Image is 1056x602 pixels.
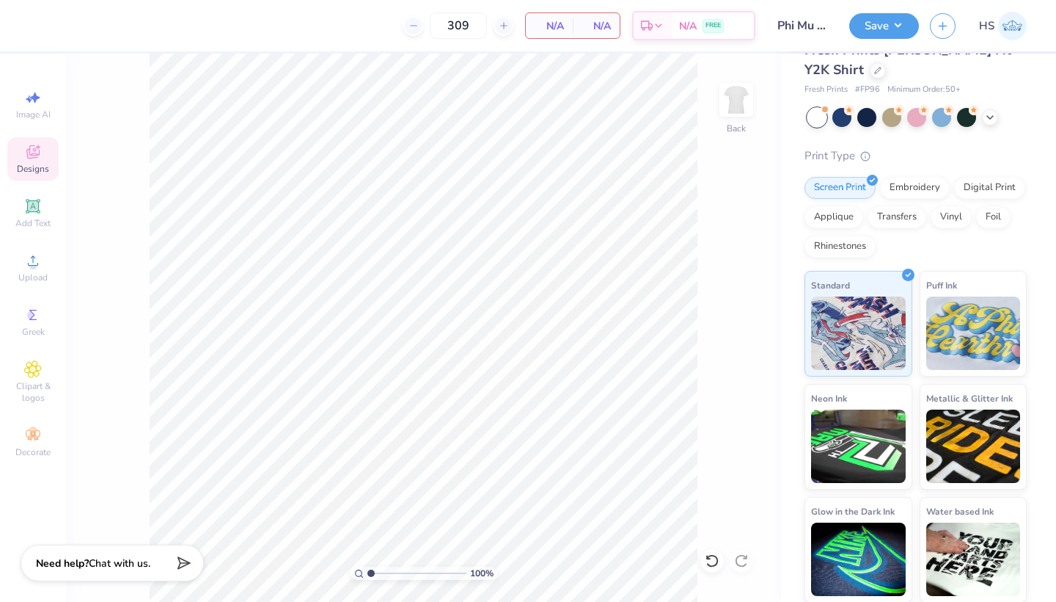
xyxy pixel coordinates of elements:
[976,206,1011,228] div: Foil
[722,85,751,115] img: Back
[16,109,51,120] span: Image AI
[926,504,994,519] span: Water based Ink
[470,567,494,580] span: 100 %
[7,380,59,404] span: Clipart & logos
[954,177,1025,199] div: Digital Print
[15,446,51,458] span: Decorate
[705,21,721,31] span: FREE
[811,410,906,483] img: Neon Ink
[868,206,926,228] div: Transfers
[880,177,950,199] div: Embroidery
[811,391,847,406] span: Neon Ink
[849,13,919,39] button: Save
[926,523,1021,596] img: Water based Ink
[926,278,957,293] span: Puff Ink
[804,84,848,96] span: Fresh Prints
[926,410,1021,483] img: Metallic & Glitter Ink
[811,523,906,596] img: Glow in the Dark Ink
[811,278,850,293] span: Standard
[804,148,1027,164] div: Print Type
[17,163,49,175] span: Designs
[582,18,611,34] span: N/A
[804,236,876,258] div: Rhinestones
[931,206,972,228] div: Vinyl
[926,297,1021,370] img: Puff Ink
[979,12,1027,40] a: HS
[811,297,906,370] img: Standard
[679,18,697,34] span: N/A
[855,84,880,96] span: # FP96
[18,272,48,283] span: Upload
[926,391,1013,406] span: Metallic & Glitter Ink
[535,18,564,34] span: N/A
[22,326,45,338] span: Greek
[979,18,994,35] span: HS
[89,556,150,570] span: Chat with us.
[430,12,487,39] input: – –
[804,177,876,199] div: Screen Print
[804,206,863,228] div: Applique
[766,11,838,40] input: Untitled Design
[36,556,89,570] strong: Need help?
[811,504,895,519] span: Glow in the Dark Ink
[998,12,1027,40] img: Helen Slacik
[727,122,746,135] div: Back
[15,217,51,229] span: Add Text
[887,84,961,96] span: Minimum Order: 50 +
